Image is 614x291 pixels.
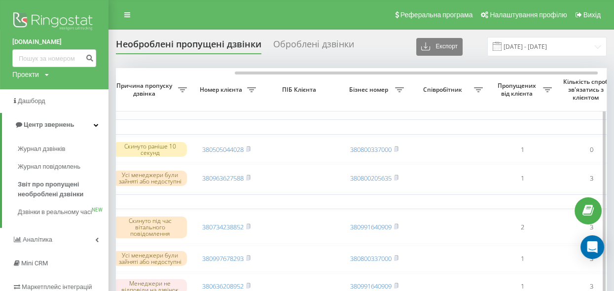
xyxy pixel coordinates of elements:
span: Номер клієнта [197,86,247,94]
span: Журнал дзвінків [18,144,65,154]
td: 2 [488,211,557,244]
input: Пошук за номером [12,49,96,67]
a: 380734238852 [202,222,244,231]
a: 380800337000 [350,145,392,154]
span: Дашборд [18,97,45,105]
img: Ringostat logo [12,10,96,35]
span: Дзвінки в реальному часі [18,207,92,217]
span: Причина пропуску дзвінка [113,82,178,97]
a: Звіт про пропущені необроблені дзвінки [18,176,108,203]
a: 380800205635 [350,174,392,182]
span: Бізнес номер [345,86,395,94]
a: Журнал повідомлень [18,158,108,176]
div: Усі менеджери були зайняті або недоступні [113,171,187,185]
div: Усі менеджери були зайняті або недоступні [113,251,187,266]
div: Необроблені пропущені дзвінки [116,39,261,54]
a: 380963627588 [202,174,244,182]
span: Маркетплейс інтеграцій [22,283,92,291]
span: Звіт про пропущені необроблені дзвінки [18,180,104,199]
td: 1 [488,137,557,163]
span: Кількість спроб зв'язатись з клієнтом [562,78,612,101]
span: Реферальна програма [400,11,473,19]
a: 380991640909 [350,222,392,231]
td: 1 [488,246,557,272]
div: Проекти [12,70,39,79]
span: Налаштування профілю [490,11,567,19]
span: Журнал повідомлень [18,162,80,172]
button: Експорт [416,38,463,56]
div: Скинуто під час вітального повідомлення [113,217,187,238]
span: Вихід [583,11,601,19]
span: Mini CRM [21,259,48,267]
a: 380505044028 [202,145,244,154]
a: [DOMAIN_NAME] [12,37,96,47]
a: Дзвінки в реальному часіNEW [18,203,108,221]
span: Аналiтика [23,236,52,243]
a: 380991640909 [350,282,392,291]
a: 380800337000 [350,254,392,263]
a: 380997678293 [202,254,244,263]
a: 380636208952 [202,282,244,291]
div: Оброблені дзвінки [273,39,354,54]
td: 1 [488,164,557,192]
span: Центр звернень [24,121,74,128]
span: Пропущених від клієнта [493,82,543,97]
a: Журнал дзвінків [18,140,108,158]
div: Open Intercom Messenger [580,235,604,259]
div: Скинуто раніше 10 секунд [113,142,187,157]
a: Центр звернень [2,113,108,137]
span: Співробітник [414,86,474,94]
span: ПІБ Клієнта [269,86,331,94]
